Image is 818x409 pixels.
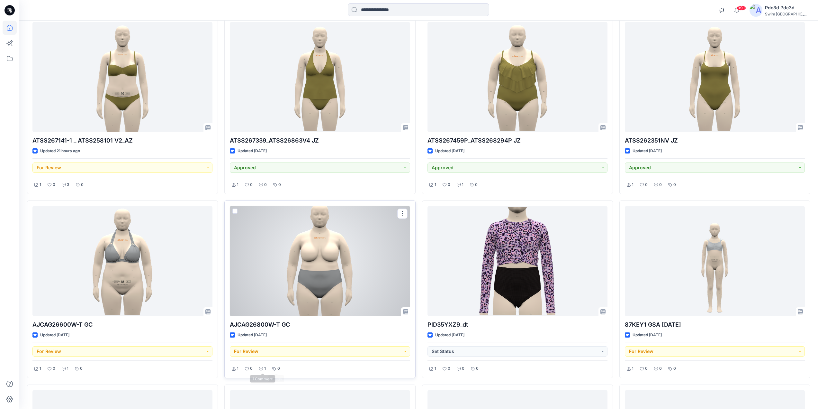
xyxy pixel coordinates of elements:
[645,181,648,188] p: 0
[435,181,436,188] p: 1
[625,320,805,329] p: 87KEY1 GSA [DATE]
[237,181,238,188] p: 1
[67,181,69,188] p: 3
[765,12,810,16] div: Swim [GEOGRAPHIC_DATA]
[448,365,450,372] p: 0
[238,332,267,339] p: Updated [DATE]
[633,148,662,154] p: Updated [DATE]
[40,181,41,188] p: 1
[427,136,607,145] p: ATSS267459P_ATSS268294P JZ
[448,181,450,188] p: 0
[237,365,238,372] p: 1
[81,181,84,188] p: 0
[475,181,478,188] p: 0
[238,148,267,154] p: Updated [DATE]
[462,365,464,372] p: 0
[40,365,41,372] p: 1
[632,365,634,372] p: 1
[230,22,410,132] a: ATSS267339_ATSS26863V4 JZ
[435,365,436,372] p: 1
[230,320,410,329] p: AJCAG26800W-T GC
[673,181,676,188] p: 0
[427,206,607,316] a: PID35YXZ9_dt
[750,4,762,17] img: avatar
[32,136,212,145] p: ATSS267141-1 _ ATSS258101 V2_AZ
[40,332,69,339] p: Updated [DATE]
[53,181,55,188] p: 0
[633,332,662,339] p: Updated [DATE]
[80,365,83,372] p: 0
[32,22,212,132] a: ATSS267141-1 _ ATSS258101 V2_AZ
[230,136,410,145] p: ATSS267339_ATSS26863V4 JZ
[250,181,253,188] p: 0
[277,365,280,372] p: 0
[736,5,746,11] span: 99+
[625,22,805,132] a: ATSS262351NV JZ
[659,365,662,372] p: 0
[435,332,464,339] p: Updated [DATE]
[435,148,464,154] p: Updated [DATE]
[632,181,634,188] p: 1
[625,206,805,316] a: 87KEY1 GSA 2025.8.7
[427,320,607,329] p: PID35YXZ9_dt
[264,181,267,188] p: 0
[250,365,253,372] p: 0
[625,136,805,145] p: ATSS262351NV JZ
[230,206,410,316] a: AJCAG26800W-T GC
[40,148,80,154] p: Updated 21 hours ago
[32,206,212,316] a: AJCAG26600W-T GC
[476,365,479,372] p: 0
[645,365,648,372] p: 0
[659,181,662,188] p: 0
[673,365,676,372] p: 0
[278,181,281,188] p: 0
[765,4,810,12] div: Pdc3d Pdc3d
[53,365,55,372] p: 0
[427,22,607,132] a: ATSS267459P_ATSS268294P JZ
[32,320,212,329] p: AJCAG26600W-T GC
[462,181,463,188] p: 1
[67,365,68,372] p: 1
[264,365,266,372] p: 1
